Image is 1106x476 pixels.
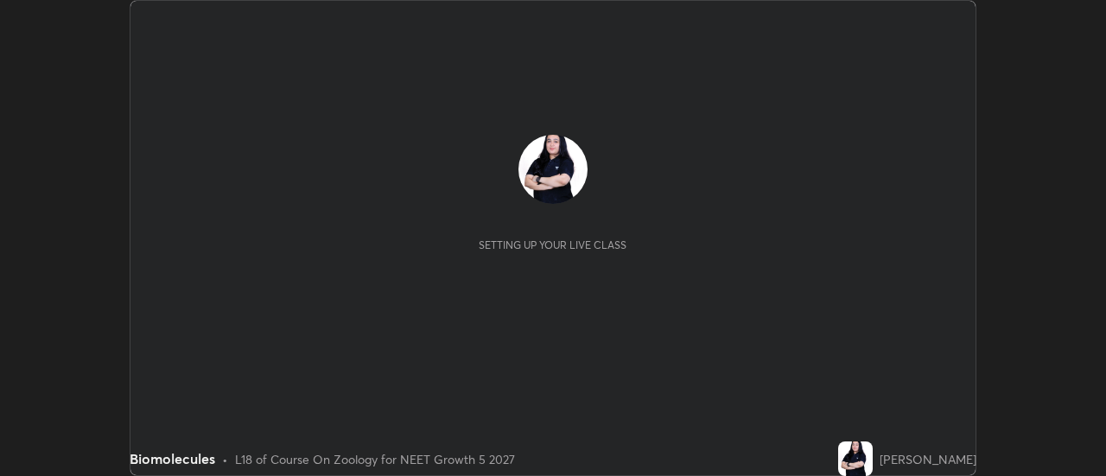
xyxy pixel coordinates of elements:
div: [PERSON_NAME] [880,450,976,468]
img: 93dc95a7feed4e9ea002630bf0083886.jpg [838,441,873,476]
img: 93dc95a7feed4e9ea002630bf0083886.jpg [518,135,588,204]
div: • [222,450,228,468]
div: Biomolecules [130,448,215,469]
div: L18 of Course On Zoology for NEET Growth 5 2027 [235,450,515,468]
div: Setting up your live class [479,238,626,251]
